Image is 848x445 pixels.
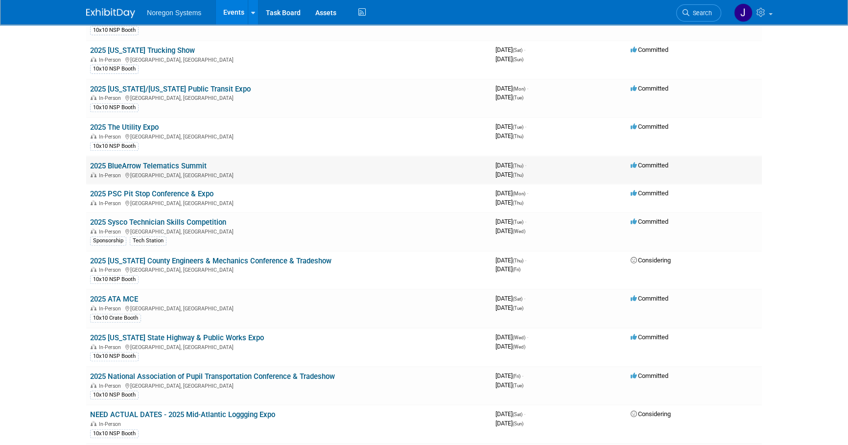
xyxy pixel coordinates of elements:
span: - [524,295,525,302]
div: [GEOGRAPHIC_DATA], [GEOGRAPHIC_DATA] [90,381,488,389]
span: [DATE] [495,295,525,302]
div: [GEOGRAPHIC_DATA], [GEOGRAPHIC_DATA] [90,94,488,101]
div: 10x10 NSP Booth [90,65,139,73]
span: Committed [631,372,668,379]
span: (Sat) [513,412,522,417]
div: [GEOGRAPHIC_DATA], [GEOGRAPHIC_DATA] [90,55,488,63]
span: In-Person [99,134,124,140]
span: (Fri) [513,374,520,379]
span: (Tue) [513,305,523,311]
span: In-Person [99,200,124,207]
img: In-Person Event [91,383,96,388]
img: In-Person Event [91,267,96,272]
span: (Tue) [513,95,523,100]
span: [DATE] [495,46,525,53]
span: In-Person [99,305,124,312]
span: Search [689,9,712,17]
span: [DATE] [495,381,523,389]
a: 2025 [US_STATE] County Engineers & Mechanics Conference & Tradeshow [90,257,331,265]
span: Committed [631,162,668,169]
span: (Fri) [513,267,520,272]
div: 10x10 NSP Booth [90,275,139,284]
img: In-Person Event [91,134,96,139]
span: Considering [631,410,671,418]
span: (Sun) [513,421,523,426]
span: - [527,189,528,197]
div: [GEOGRAPHIC_DATA], [GEOGRAPHIC_DATA] [90,171,488,179]
a: 2025 [US_STATE] State Highway & Public Works Expo [90,333,264,342]
span: (Thu) [513,200,523,206]
a: Search [676,4,721,22]
img: In-Person Event [91,229,96,234]
span: (Thu) [513,258,523,263]
span: Committed [631,218,668,225]
a: 2025 PSC Pit Stop Conference & Expo [90,189,213,198]
span: In-Person [99,229,124,235]
span: Considering [631,257,671,264]
span: [DATE] [495,304,523,311]
span: - [525,162,526,169]
span: [DATE] [495,265,520,273]
a: 2025 ATA MCE [90,295,138,304]
span: [DATE] [495,94,523,101]
div: [GEOGRAPHIC_DATA], [GEOGRAPHIC_DATA] [90,265,488,273]
span: (Thu) [513,134,523,139]
img: ExhibitDay [86,8,135,18]
img: In-Person Event [91,95,96,100]
span: (Sun) [513,57,523,62]
span: (Tue) [513,124,523,130]
span: (Wed) [513,335,525,340]
span: - [525,123,526,130]
span: [DATE] [495,218,526,225]
span: (Wed) [513,344,525,350]
span: (Thu) [513,172,523,178]
span: Committed [631,123,668,130]
span: (Wed) [513,229,525,234]
span: [DATE] [495,199,523,206]
div: Sponsorship [90,236,126,245]
div: [GEOGRAPHIC_DATA], [GEOGRAPHIC_DATA] [90,132,488,140]
span: - [522,372,523,379]
span: [DATE] [495,171,523,178]
a: 2025 BlueArrow Telematics Summit [90,162,207,170]
div: 10x10 NSP Booth [90,352,139,361]
span: (Thu) [513,163,523,168]
span: [DATE] [495,189,528,197]
span: In-Person [99,172,124,179]
img: In-Person Event [91,172,96,177]
a: 2025 Sysco Technician Skills Competition [90,218,226,227]
span: - [524,46,525,53]
img: In-Person Event [91,57,96,62]
span: (Mon) [513,191,525,196]
span: [DATE] [495,162,526,169]
span: - [524,410,525,418]
span: [DATE] [495,55,523,63]
span: - [525,257,526,264]
span: Committed [631,46,668,53]
div: 10x10 Crate Booth [90,314,141,323]
span: Committed [631,295,668,302]
span: [DATE] [495,333,528,341]
a: 2025 National Association of Pupil Transportation Conference & Tradeshow [90,372,335,381]
span: [DATE] [495,343,525,350]
span: In-Person [99,57,124,63]
span: [DATE] [495,410,525,418]
span: In-Person [99,95,124,101]
img: In-Person Event [91,305,96,310]
div: [GEOGRAPHIC_DATA], [GEOGRAPHIC_DATA] [90,199,488,207]
span: (Tue) [513,219,523,225]
span: Committed [631,189,668,197]
img: In-Person Event [91,344,96,349]
a: 2025 [US_STATE]/[US_STATE] Public Transit Expo [90,85,251,94]
span: [DATE] [495,132,523,140]
span: In-Person [99,421,124,427]
span: (Mon) [513,86,525,92]
div: 10x10 NSP Booth [90,26,139,35]
span: [DATE] [495,420,523,427]
div: 10x10 NSP Booth [90,429,139,438]
a: NEED ACTUAL DATES - 2025 Mid-Atlantic Loggging Expo [90,410,275,419]
span: (Sat) [513,296,522,302]
div: [GEOGRAPHIC_DATA], [GEOGRAPHIC_DATA] [90,343,488,351]
span: Committed [631,85,668,92]
span: - [525,218,526,225]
